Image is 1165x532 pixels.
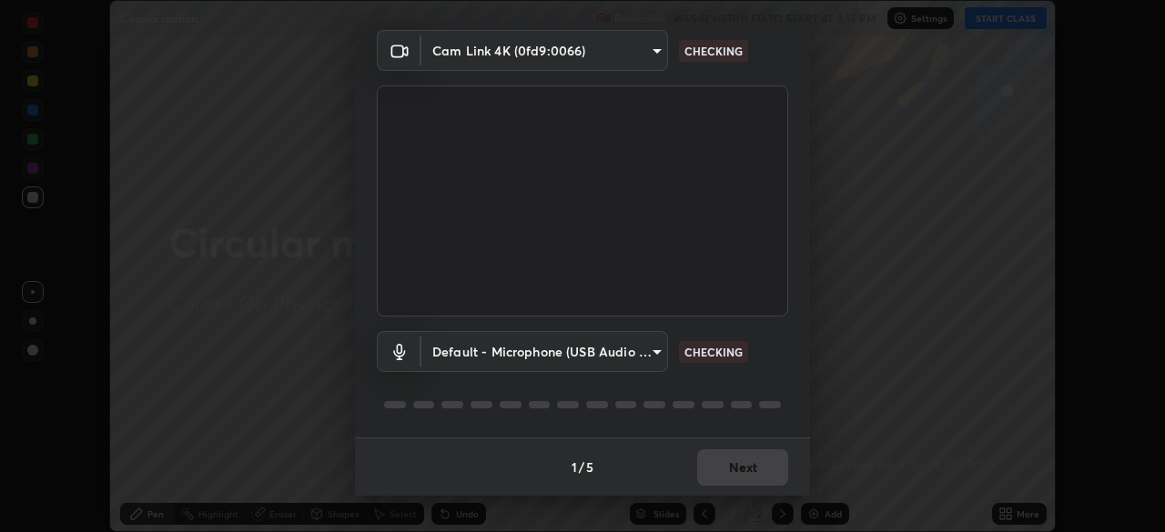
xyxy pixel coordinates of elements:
[421,30,668,71] div: Cam Link 4K (0fd9:0066)
[572,457,577,477] h4: 1
[684,43,743,59] p: CHECKING
[421,331,668,372] div: Cam Link 4K (0fd9:0066)
[684,344,743,360] p: CHECKING
[586,457,593,477] h4: 5
[579,457,584,477] h4: /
